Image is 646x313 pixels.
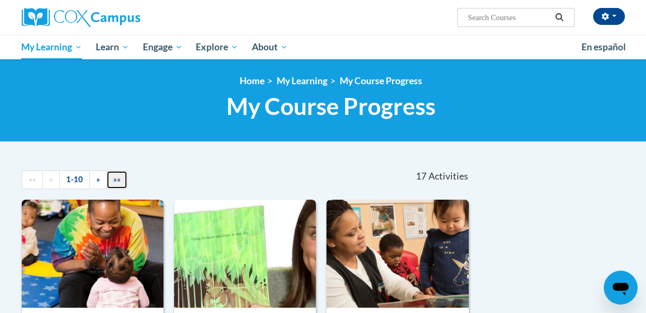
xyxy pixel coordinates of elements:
[581,41,626,52] span: En español
[49,175,53,184] span: «
[240,75,265,86] a: Home
[593,8,625,25] button: Account Settings
[143,41,183,53] span: Engage
[22,171,43,189] a: Begining
[226,92,435,120] span: My Course Progress
[96,175,100,184] span: »
[189,35,245,59] a: Explore
[89,35,136,59] a: Learn
[59,171,90,189] a: 1-10
[277,75,327,86] a: My Learning
[14,35,633,59] div: Main menu
[42,171,60,189] a: Previous
[196,41,238,53] span: Explore
[604,271,638,305] iframe: Button to launch messaging window
[96,41,129,53] span: Learn
[252,41,288,53] span: About
[21,41,82,53] span: My Learning
[15,35,89,59] a: My Learning
[416,171,426,182] span: 17
[113,175,121,184] span: »»
[174,200,316,308] img: Course Logo
[136,35,189,59] a: Engage
[340,75,422,86] a: My Course Progress
[22,8,140,27] img: Cox Campus
[467,11,551,24] input: Search Courses
[245,35,295,59] a: About
[575,36,633,58] a: En español
[326,200,468,308] img: Course Logo
[22,8,212,27] a: Cox Campus
[428,171,468,182] span: Activities
[22,200,163,308] img: Course Logo
[89,171,107,189] a: Next
[551,11,567,24] button: Search
[29,175,36,184] span: ««
[106,171,128,189] a: End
